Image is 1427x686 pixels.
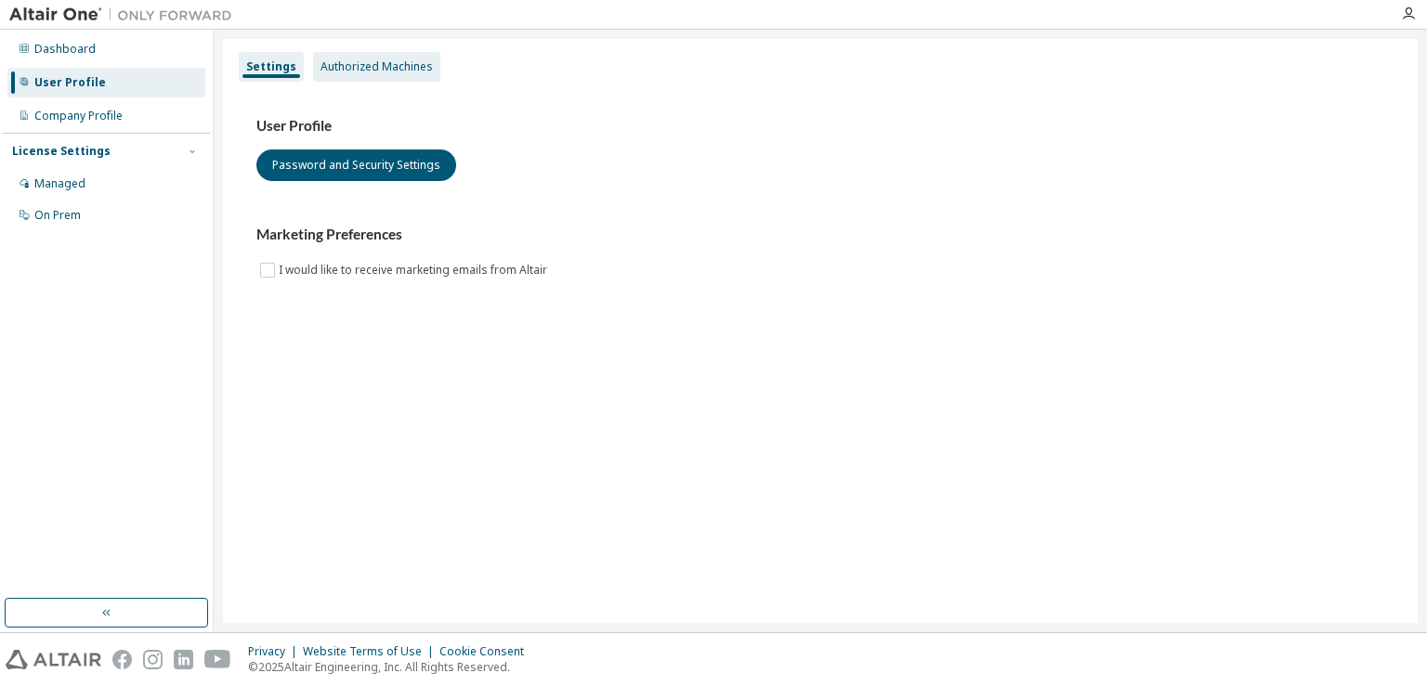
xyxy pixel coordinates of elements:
[6,650,101,669] img: altair_logo.svg
[34,42,96,57] div: Dashboard
[303,644,439,659] div: Website Terms of Use
[34,75,106,90] div: User Profile
[248,659,535,675] p: © 2025 Altair Engineering, Inc. All Rights Reserved.
[12,144,111,159] div: License Settings
[256,226,1384,244] h3: Marketing Preferences
[256,117,1384,136] h3: User Profile
[143,650,163,669] img: instagram.svg
[34,176,85,191] div: Managed
[256,149,456,181] button: Password and Security Settings
[34,109,123,123] div: Company Profile
[246,59,296,74] div: Settings
[248,644,303,659] div: Privacy
[174,650,193,669] img: linkedin.svg
[34,208,81,223] div: On Prem
[204,650,231,669] img: youtube.svg
[279,259,551,281] label: I would like to receive marketing emails from Altair
[439,644,535,659] div: Cookie Consent
[112,650,132,669] img: facebook.svg
[9,6,242,24] img: Altair One
[321,59,433,74] div: Authorized Machines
